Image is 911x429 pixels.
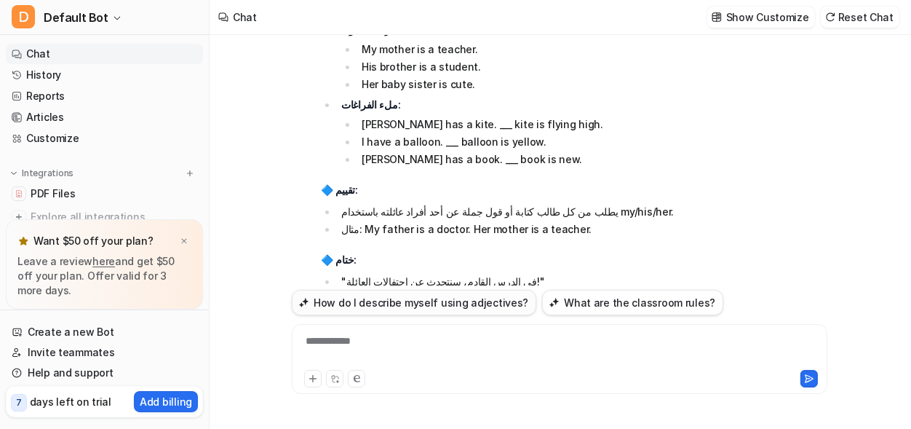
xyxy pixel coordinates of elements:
[357,151,747,168] li: [PERSON_NAME] has a book. ___ book is new.
[31,186,75,201] span: PDF Files
[134,391,198,412] button: Add billing
[140,394,192,409] p: Add billing
[6,65,203,85] a: History
[180,237,188,246] img: x
[30,394,111,409] p: days left on trial
[17,235,29,247] img: star
[6,128,203,149] a: Customize
[337,221,747,238] li: مثال: My father is a doctor. Her mother is a teacher.
[6,166,78,181] button: Integrations
[707,7,815,28] button: Show Customize
[321,183,747,197] h4: 🔷 تقييم:
[357,41,747,58] li: My mother is a teacher.
[821,7,899,28] button: Reset Chat
[542,290,723,315] button: What are the classroom rules?
[357,133,747,151] li: I have a balloon. ___ balloon is yellow.
[6,363,203,383] a: Help and support
[16,396,22,409] p: 7
[6,86,203,106] a: Reports
[92,255,115,267] a: here
[9,168,19,178] img: expand menu
[6,184,203,204] a: PDF FilesPDF Files
[6,44,203,64] a: Chat
[233,9,257,25] div: Chat
[6,207,203,227] a: Explore all integrations
[6,322,203,342] a: Create a new Bot
[726,9,809,25] p: Show Customize
[12,210,26,224] img: explore all integrations
[185,168,195,178] img: menu_add.svg
[357,116,747,133] li: [PERSON_NAME] has a kite. ___ kite is flying high.
[6,342,203,363] a: Invite teammates
[712,12,722,23] img: customize
[44,7,108,28] span: Default Bot
[341,23,396,36] strong: تراكيب لغوية:
[292,290,536,315] button: How do I describe myself using adjectives?
[341,98,400,111] strong: ملء الفراغات:
[321,253,747,267] h4: 🔷 ختام:
[15,189,23,198] img: PDF Files
[337,203,747,221] li: يطلب من كل طالب كتابة أو قول جملة عن أحد أفراد عائلته باستخدام my/his/her.
[825,12,835,23] img: reset
[12,5,35,28] span: D
[357,58,747,76] li: His brother is a student.
[31,205,197,229] span: Explore all integrations
[17,254,191,298] p: Leave a review and get $50 off your plan. Offer valid for 3 more days.
[6,107,203,127] a: Articles
[337,273,747,291] li: "في الدرس القادم، سنتحدث عن احتفالات العائلة!"
[33,234,154,248] p: Want $50 off your plan?
[357,76,747,93] li: Her baby sister is cute.
[22,168,73,179] p: Integrations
